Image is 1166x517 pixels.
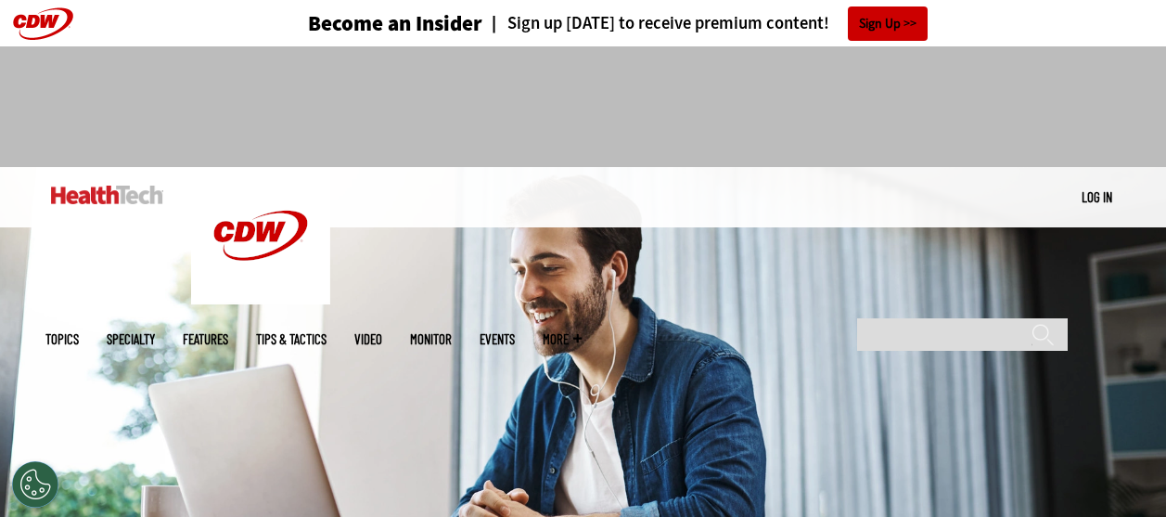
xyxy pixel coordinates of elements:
a: Sign Up [848,6,928,41]
img: Home [51,186,163,204]
a: Tips & Tactics [256,332,327,346]
a: CDW [191,290,330,309]
span: Topics [45,332,79,346]
img: Home [191,167,330,304]
a: Log in [1082,188,1112,205]
button: Open Preferences [12,461,58,508]
a: Become an Insider [238,13,482,34]
a: MonITor [410,332,452,346]
a: Features [183,332,228,346]
h3: Become an Insider [308,13,482,34]
div: User menu [1082,187,1112,207]
div: Cookies Settings [12,461,58,508]
iframe: advertisement [246,65,921,149]
a: Video [354,332,382,346]
span: Specialty [107,332,155,346]
a: Sign up [DATE] to receive premium content! [482,15,829,32]
span: More [543,332,582,346]
a: Events [480,332,515,346]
